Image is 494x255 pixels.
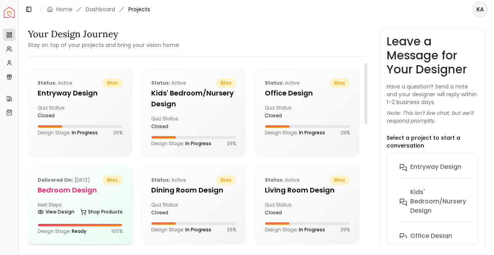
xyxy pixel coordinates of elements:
a: Dashboard [86,5,115,13]
div: closed [151,210,191,216]
p: Have a question? Send a note and your designer will reply within 1–2 business days. [387,83,478,106]
h5: entryway design [38,88,123,99]
div: closed [265,210,304,216]
p: active [265,175,299,185]
b: Status: [265,80,284,86]
p: 29 % [113,130,123,136]
p: Design Stage: [265,130,325,136]
p: [DATE] [38,175,90,185]
b: Status: [151,177,170,183]
h5: Dining Room design [151,185,236,196]
span: In Progress [299,129,325,136]
div: Quiz Status: [38,105,77,119]
p: Design Stage: [265,227,325,233]
button: entryway design [393,159,485,184]
h5: Living Room design [265,185,350,196]
b: Delivered on: [38,177,73,183]
p: Design Stage: [151,227,211,233]
h3: Your Design Journey [28,28,179,40]
p: Design Stage: [38,130,98,136]
div: Quiz Status: [151,116,191,130]
div: Quiz Status: [151,202,191,216]
nav: breadcrumb [47,5,150,13]
b: Status: [151,80,170,86]
a: View Design [38,206,74,217]
div: closed [265,113,304,119]
img: Spacejoy Logo [4,7,15,18]
span: In Progress [299,226,325,233]
b: Status: [38,80,57,86]
div: Next Steps: [38,202,123,217]
button: Office design [393,228,485,253]
h6: Office design [410,231,452,241]
span: In Progress [72,129,98,136]
h6: entryway design [410,162,461,172]
span: bliss [216,175,236,185]
h3: Leave a Message for Your Designer [387,35,478,76]
span: In Progress [185,140,211,147]
span: bliss [102,175,123,185]
span: bliss [102,78,123,88]
p: 29 % [340,227,350,233]
p: active [38,78,72,88]
h5: Bedroom design [38,185,123,196]
p: 29 % [227,141,236,147]
div: Quiz Status: [265,202,304,216]
h6: Kids' Bedroom/Nursery design [410,187,466,215]
a: Home [56,5,73,13]
p: 29 % [227,227,236,233]
p: Design Stage: [151,141,211,147]
a: Spacejoy [4,7,15,18]
small: Stay on top of your projects and bring your vision home [28,41,179,49]
p: 100 % [111,228,123,234]
span: bliss [330,78,350,88]
p: Select a project to start a conversation [387,134,478,149]
div: closed [151,123,191,130]
p: active [151,175,186,185]
button: KA [472,2,488,17]
a: Shop Products [80,206,123,217]
span: bliss [330,175,350,185]
span: In Progress [185,226,211,233]
button: Kids' Bedroom/Nursery design [393,184,485,228]
span: KA [473,2,487,16]
span: Ready [72,228,86,234]
p: 29 % [340,130,350,136]
b: Status: [265,177,284,183]
span: Projects [128,5,150,13]
p: Design Stage: [38,228,86,234]
h5: Office design [265,88,350,99]
div: closed [38,113,77,119]
p: Note: This isn’t live chat, but we’ll respond promptly. [387,109,478,125]
div: Quiz Status: [265,105,304,119]
span: bliss [216,78,236,88]
p: active [265,78,299,88]
p: active [151,78,186,88]
h5: Kids' Bedroom/Nursery design [151,88,236,109]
